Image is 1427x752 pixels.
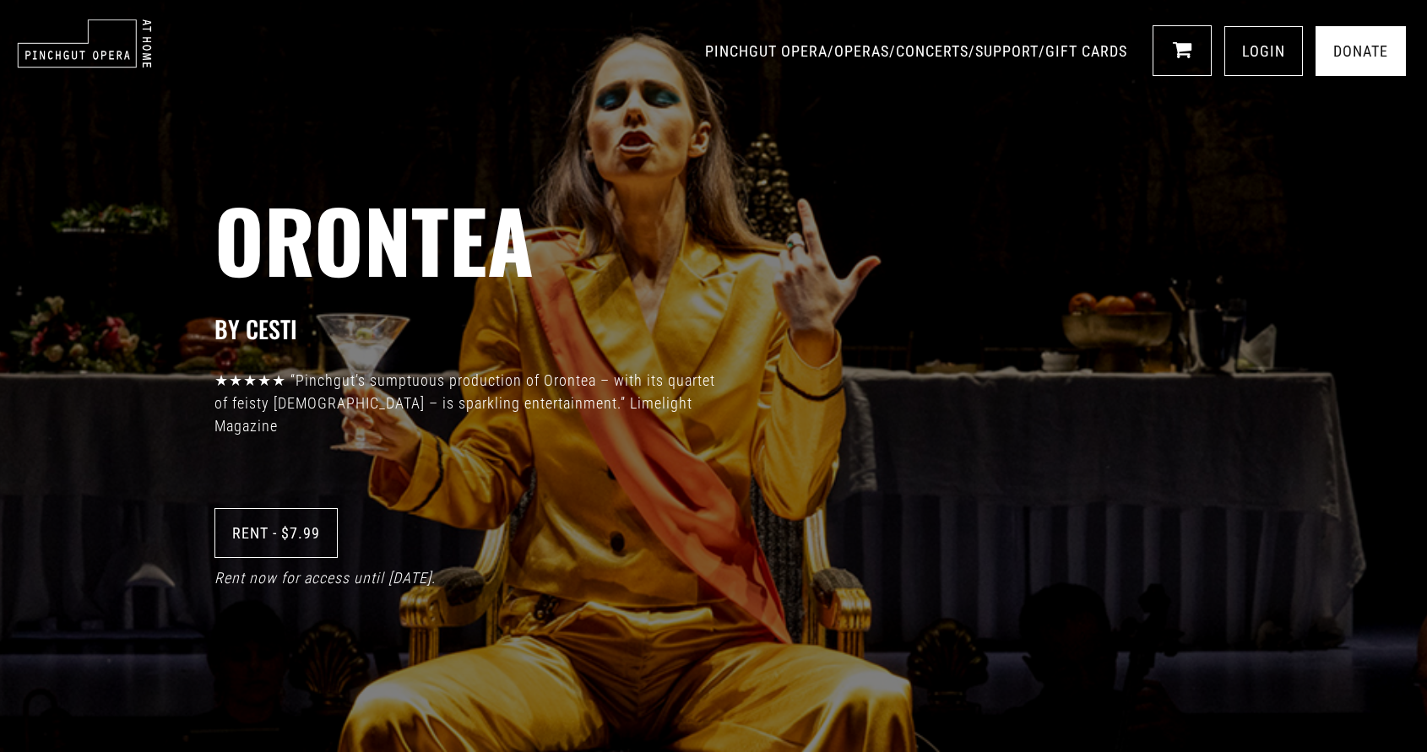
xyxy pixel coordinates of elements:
a: OPERAS [834,42,889,60]
span: / / / / [705,42,1131,60]
a: Donate [1316,26,1406,76]
a: LOGIN [1224,26,1303,76]
p: ★★★★★ “Pinchgut’s sumptuous production of Orontea – with its quartet of feisty [DEMOGRAPHIC_DATA]... [214,369,721,437]
a: PINCHGUT OPERA [705,42,827,60]
a: CONCERTS [896,42,969,60]
img: pinchgut_at_home_negative_logo.svg [17,19,152,68]
a: Rent - $7.99 [214,508,338,558]
i: Rent now for access until [DATE]. [214,569,436,587]
a: GIFT CARDS [1045,42,1127,60]
a: SUPPORT [975,42,1039,60]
